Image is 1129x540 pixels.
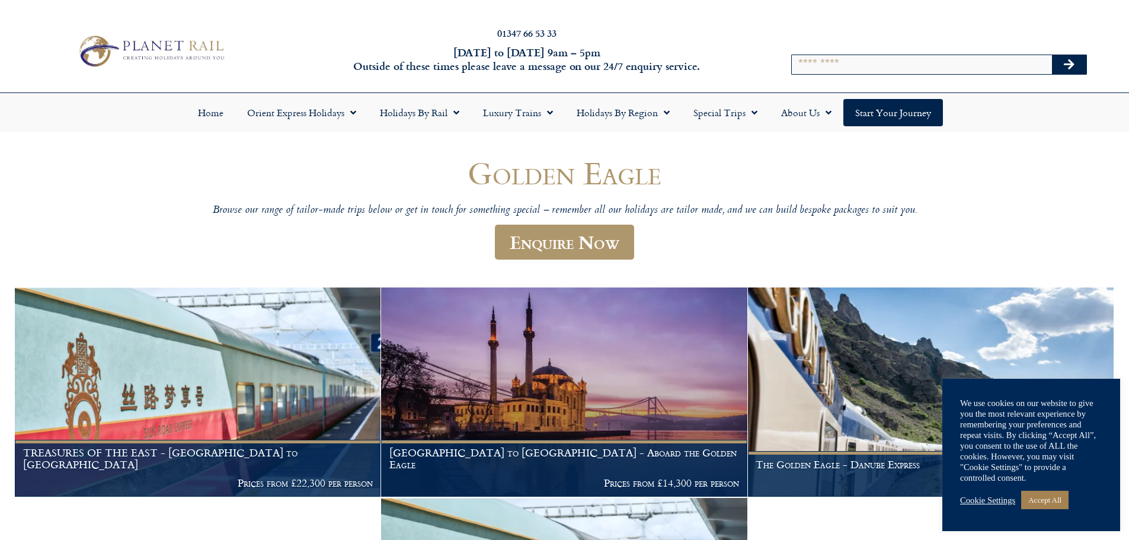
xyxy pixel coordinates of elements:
[960,495,1015,506] a: Cookie Settings
[756,459,1105,471] h1: The Golden Eagle - Danube Express
[1021,491,1069,509] a: Accept All
[471,99,565,126] a: Luxury Trains
[235,99,368,126] a: Orient Express Holidays
[843,99,943,126] a: Start your Journey
[23,477,373,489] p: Prices from £22,300 per person
[368,99,471,126] a: Holidays by Rail
[73,32,228,70] img: Planet Rail Train Holidays Logo
[1052,55,1086,74] button: Search
[389,447,739,470] h1: [GEOGRAPHIC_DATA] to [GEOGRAPHIC_DATA] - Aboard the Golden Eagle
[23,447,373,470] h1: TREASURES OF THE EAST - [GEOGRAPHIC_DATA] to [GEOGRAPHIC_DATA]
[960,398,1102,483] div: We use cookies on our website to give you the most relevant experience by remembering your prefer...
[389,477,739,489] p: Prices from £14,300 per person
[497,26,556,40] a: 01347 66 53 33
[304,46,750,74] h6: [DATE] to [DATE] 9am – 5pm Outside of these times please leave a message on our 24/7 enquiry serv...
[381,287,747,497] a: [GEOGRAPHIC_DATA] to [GEOGRAPHIC_DATA] - Aboard the Golden Eagle Prices from £14,300 per person
[769,99,843,126] a: About Us
[209,204,920,218] p: Browse our range of tailor-made trips below or get in touch for something special – remember all ...
[15,287,381,497] a: TREASURES OF THE EAST - [GEOGRAPHIC_DATA] to [GEOGRAPHIC_DATA] Prices from £22,300 per person
[756,477,1105,489] p: Prices from £9,395 per person
[209,155,920,190] h1: Golden Eagle
[682,99,769,126] a: Special Trips
[186,99,235,126] a: Home
[565,99,682,126] a: Holidays by Region
[495,225,634,260] a: Enquire Now
[6,99,1123,126] nav: Menu
[748,287,1114,497] a: The Golden Eagle - Danube Express Prices from £9,395 per person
